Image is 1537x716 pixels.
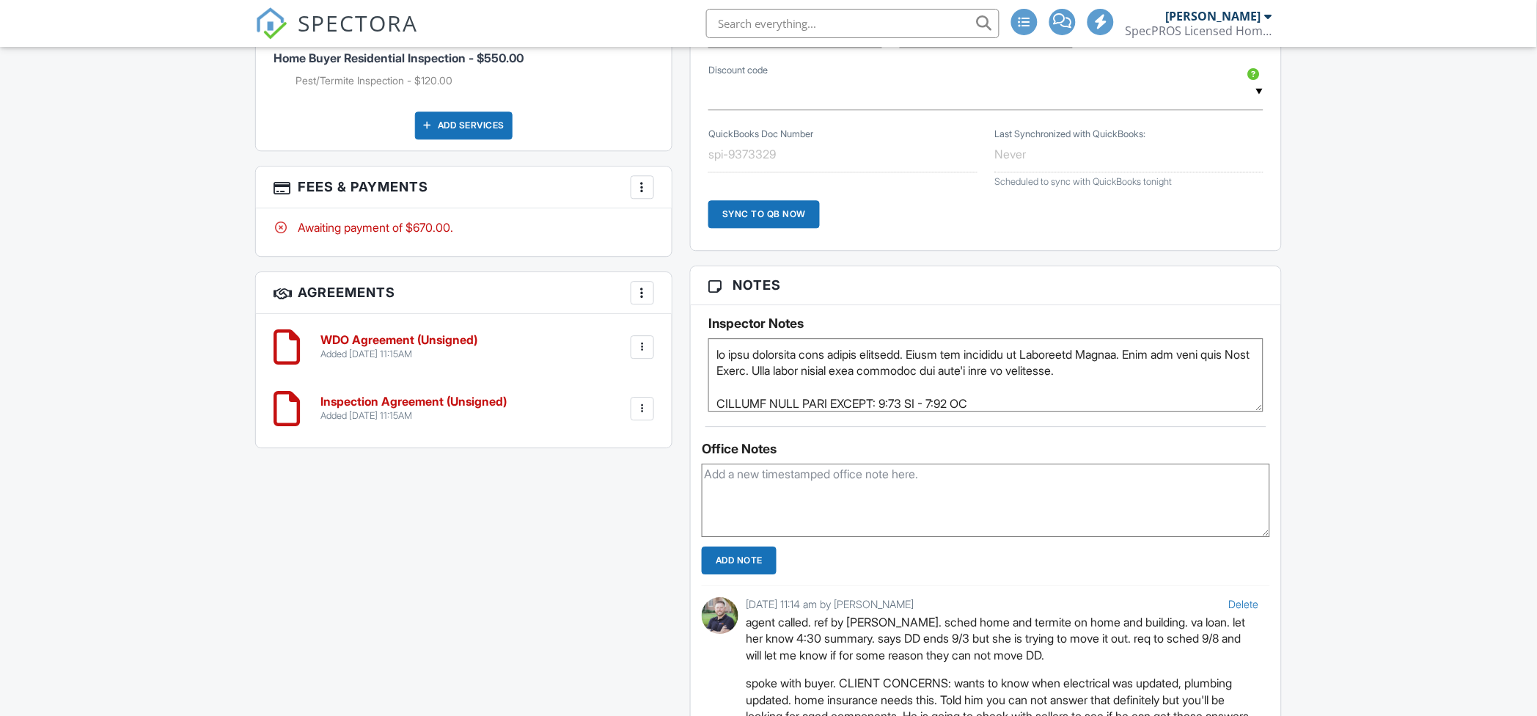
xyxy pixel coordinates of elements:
[320,334,477,359] a: WDO Agreement (Unsigned) Added [DATE] 11:15AM
[1166,9,1261,23] div: [PERSON_NAME]
[320,395,507,421] a: Inspection Agreement (Unsigned) Added [DATE] 11:15AM
[274,219,654,235] div: Awaiting payment of $670.00.
[320,334,477,347] h6: WDO Agreement (Unsigned)
[708,338,1263,412] textarea: lo ipsu dolorsita cons adipis elitsedd. Eiusm tem incididu ut Laboreetd Magnaa. Enim adm veni qui...
[691,266,1281,304] h3: Notes
[702,442,1270,456] div: Office Notes
[708,64,768,77] label: Discount code
[255,20,418,51] a: SPECTORA
[274,23,654,100] li: Service: Home Buyer Residential Inspection
[1126,23,1272,38] div: SpecPROS Licensed Home Inspectors
[708,200,820,228] div: Sync to QB Now
[1229,598,1259,610] a: Delete
[415,112,513,139] div: Add Services
[706,9,999,38] input: Search everything...
[296,73,654,88] li: Add on: Pest/Termite Inspection
[995,128,1146,141] label: Last Synchronized with QuickBooks:
[746,598,817,610] span: [DATE] 11:14 am
[298,7,418,38] span: SPECTORA
[255,7,287,40] img: The Best Home Inspection Software - Spectora
[702,597,738,634] img: zoomed_out_headshot.jpg
[702,547,777,574] input: Add Note
[256,272,672,314] h3: Agreements
[820,598,831,610] span: by
[834,598,914,610] span: [PERSON_NAME]
[256,167,672,208] h3: Fees & Payments
[708,316,1263,331] h5: Inspector Notes
[995,176,1173,187] span: Scheduled to sync with QuickBooks tonight
[320,348,477,360] div: Added [DATE] 11:15AM
[708,128,813,141] label: QuickBooks Doc Number
[320,410,507,422] div: Added [DATE] 11:15AM
[746,614,1259,663] p: agent called. ref by [PERSON_NAME]. sched home and termite on home and building. va loan. let her...
[320,395,507,409] h6: Inspection Agreement (Unsigned)
[274,51,524,65] span: Home Buyer Residential Inspection - $550.00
